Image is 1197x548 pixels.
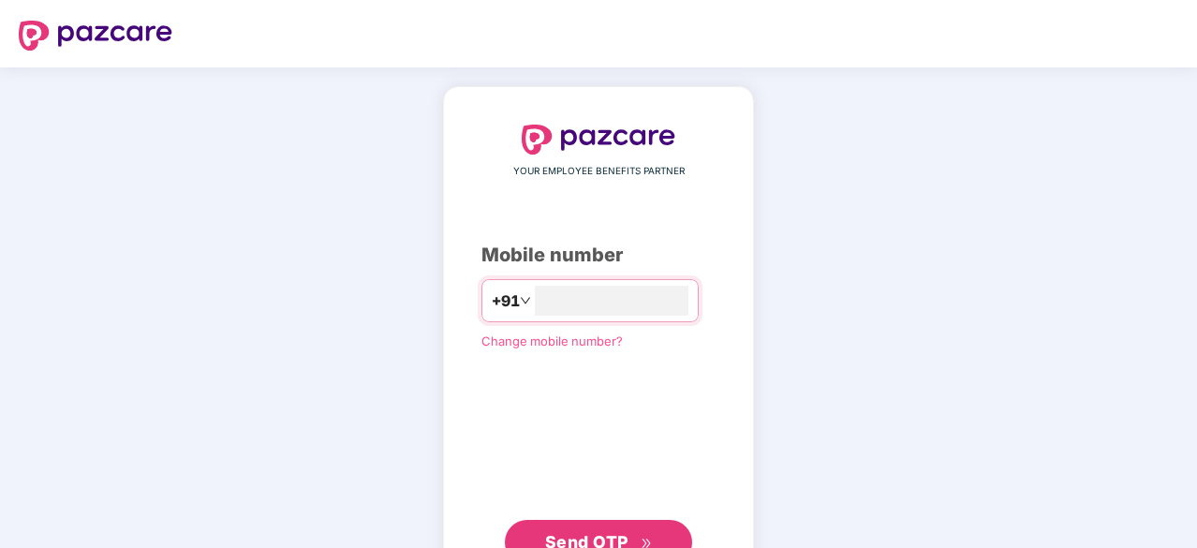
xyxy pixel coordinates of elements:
div: Mobile number [481,241,716,270]
a: Change mobile number? [481,333,623,348]
img: logo [522,125,675,155]
span: YOUR EMPLOYEE BENEFITS PARTNER [513,164,685,179]
img: logo [19,21,172,51]
span: +91 [492,289,520,313]
span: down [520,295,531,306]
